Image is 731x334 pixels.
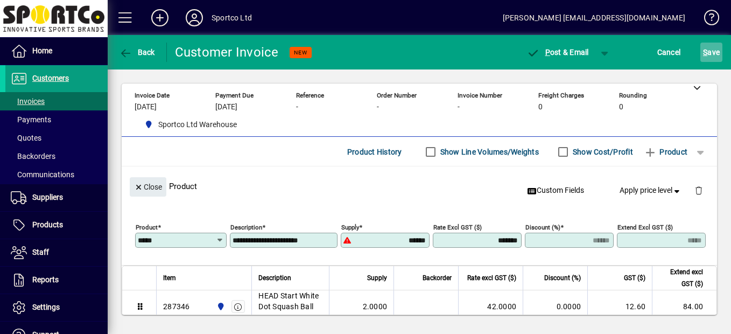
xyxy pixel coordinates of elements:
mat-label: Supply [341,224,359,231]
span: Communications [11,170,74,179]
td: 12.60 [587,290,652,323]
span: Cancel [657,44,681,61]
button: Custom Fields [523,181,588,200]
span: Staff [32,248,49,256]
app-page-header-button: Back [108,43,167,62]
a: Knowledge Base [696,2,718,37]
span: Apply price level [620,185,682,196]
span: Sportco Ltd Warehouse [158,119,237,130]
span: Custom Fields [527,185,584,196]
button: Close [130,177,166,197]
span: [DATE] [215,103,237,112]
span: GST ($) [624,272,645,284]
span: ost & Email [526,48,589,57]
button: Cancel [655,43,684,62]
a: Home [5,38,108,65]
a: Quotes [5,129,108,147]
span: Sportco Ltd Warehouse [214,301,226,312]
span: Reports [32,275,59,284]
a: Backorders [5,147,108,165]
span: - [296,103,298,112]
span: Customers [32,74,69,82]
span: Home [32,46,52,55]
span: Sportco Ltd Warehouse [140,118,241,131]
span: NEW [294,49,307,56]
app-page-header-button: Close [127,182,169,191]
span: Backorder [423,272,452,284]
a: Invoices [5,92,108,110]
td: 84.00 [652,290,716,323]
div: 287346 [163,301,190,312]
span: 0 [538,103,543,112]
span: HEAD Start White Dot Squash Ball Dozen [258,290,322,323]
span: Quotes [11,134,41,142]
span: [DATE] [135,103,157,112]
mat-label: Extend excl GST ($) [617,224,673,231]
button: Post & Email [521,43,594,62]
div: Product [122,166,717,206]
mat-label: Product [136,224,158,231]
a: Staff [5,239,108,266]
div: Sportco Ltd [212,9,252,26]
span: - [377,103,379,112]
span: S [703,48,707,57]
span: Supply [367,272,387,284]
span: Extend excl GST ($) [659,266,703,290]
span: Product History [347,143,402,161]
label: Show Line Volumes/Weights [438,147,539,157]
button: Apply price level [615,181,686,200]
a: Payments [5,110,108,129]
div: Customer Invoice [175,44,279,61]
div: [PERSON_NAME] [EMAIL_ADDRESS][DOMAIN_NAME] [503,9,685,26]
label: Show Cost/Profit [571,147,633,157]
span: Description [258,272,291,284]
span: Product [644,143,687,161]
button: Add [143,8,177,27]
mat-label: Rate excl GST ($) [433,224,482,231]
span: Item [163,272,176,284]
button: Profile [177,8,212,27]
app-page-header-button: Delete [686,185,712,195]
span: Settings [32,303,60,311]
button: Back [116,43,158,62]
td: 0.0000 [523,290,587,323]
a: Settings [5,294,108,321]
span: Invoices [11,97,45,106]
mat-label: Description [230,224,262,231]
button: Product History [343,142,406,162]
a: Products [5,212,108,239]
button: Save [700,43,722,62]
span: P [545,48,550,57]
span: - [458,103,460,112]
button: Product [638,142,693,162]
span: Back [119,48,155,57]
span: Suppliers [32,193,63,201]
span: Payments [11,115,51,124]
div: 42.0000 [465,301,516,312]
span: 2.0000 [363,301,388,312]
span: Discount (%) [544,272,581,284]
span: Products [32,220,63,229]
span: Close [134,178,162,196]
a: Communications [5,165,108,184]
mat-label: Discount (%) [525,224,560,231]
span: Rate excl GST ($) [467,272,516,284]
a: Reports [5,267,108,294]
span: ave [703,44,720,61]
button: Delete [686,177,712,203]
span: 0 [619,103,623,112]
a: Suppliers [5,184,108,211]
span: Backorders [11,152,55,161]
